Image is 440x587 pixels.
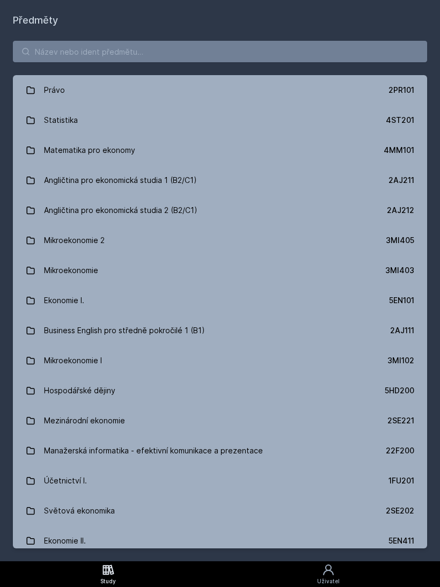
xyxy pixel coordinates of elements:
a: Statistika 4ST201 [13,105,427,135]
div: Study [100,577,116,585]
a: Mikroekonomie I 3MI102 [13,346,427,376]
div: 3MI102 [387,355,414,366]
div: Hospodářské dějiny [44,380,115,401]
a: Ekonomie II. 5EN411 [13,526,427,556]
a: Business English pro středně pokročilé 1 (B1) 2AJ111 [13,315,427,346]
div: 2AJ212 [387,205,414,216]
div: Účetnictví I. [44,470,87,491]
div: 2PR101 [388,85,414,96]
a: Mikroekonomie 2 3MI405 [13,225,427,255]
div: Matematika pro ekonomy [44,140,135,161]
div: 5HD200 [385,385,414,396]
input: Název nebo ident předmětu… [13,41,427,62]
div: 3MI403 [385,265,414,276]
div: 1FU201 [388,475,414,486]
a: Mezinárodní ekonomie 2SE221 [13,406,427,436]
h1: Předměty [13,13,427,28]
div: Statistika [44,109,78,131]
div: Mikroekonomie [44,260,98,281]
div: Business English pro středně pokročilé 1 (B1) [44,320,205,341]
div: Ekonomie II. [44,530,86,552]
div: Mikroekonomie I [44,350,102,371]
div: Ekonomie I. [44,290,84,311]
div: 2AJ111 [390,325,414,336]
div: Právo [44,79,65,101]
a: Mikroekonomie 3MI403 [13,255,427,285]
div: 2AJ211 [388,175,414,186]
a: Matematika pro ekonomy 4MM101 [13,135,427,165]
div: Uživatel [317,577,340,585]
div: 4MM101 [384,145,414,156]
div: Mezinárodní ekonomie [44,410,125,431]
a: Manažerská informatika - efektivní komunikace a prezentace 22F200 [13,436,427,466]
div: Manažerská informatika - efektivní komunikace a prezentace [44,440,263,461]
div: 22F200 [386,445,414,456]
a: Hospodářské dějiny 5HD200 [13,376,427,406]
a: Angličtina pro ekonomická studia 2 (B2/C1) 2AJ212 [13,195,427,225]
a: Právo 2PR101 [13,75,427,105]
a: Angličtina pro ekonomická studia 1 (B2/C1) 2AJ211 [13,165,427,195]
a: Ekonomie I. 5EN101 [13,285,427,315]
a: Účetnictví I. 1FU201 [13,466,427,496]
div: Angličtina pro ekonomická studia 1 (B2/C1) [44,170,197,191]
div: Světová ekonomika [44,500,115,522]
div: 4ST201 [386,115,414,126]
div: 3MI405 [386,235,414,246]
div: 2SE202 [386,505,414,516]
div: Mikroekonomie 2 [44,230,105,251]
div: 5EN411 [388,535,414,546]
div: 5EN101 [389,295,414,306]
div: 2SE221 [387,415,414,426]
div: Angličtina pro ekonomická studia 2 (B2/C1) [44,200,197,221]
a: Světová ekonomika 2SE202 [13,496,427,526]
